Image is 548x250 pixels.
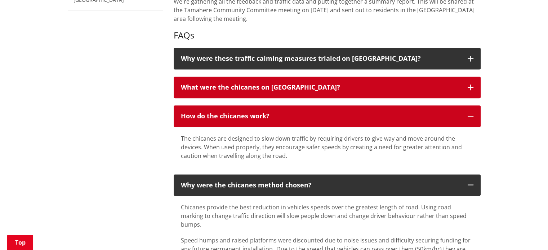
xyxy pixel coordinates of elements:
p: Chicanes provide the best reduction in vehicles speeds over the greatest length of road. Using ro... [181,203,473,229]
p: What were the chicanes on [GEOGRAPHIC_DATA]? [181,84,460,91]
div: The chicanes are designed to slow down traffic by requiring drivers to give way and move around t... [181,134,473,160]
p: Why were these traffic calming measures trialed on [GEOGRAPHIC_DATA]? [181,55,460,62]
h3: FAQs [174,30,481,41]
a: Top [7,235,33,250]
button: How do the chicanes work? [174,105,481,127]
button: Why were these traffic calming measures trialed on [GEOGRAPHIC_DATA]? [174,48,481,69]
div: Why were the chicanes method chosen? [181,182,460,189]
button: Why were the chicanes method chosen? [174,174,481,196]
iframe: Messenger Launcher [515,220,541,246]
button: What were the chicanes on [GEOGRAPHIC_DATA]? [174,77,481,98]
p: How do the chicanes work? [181,113,460,120]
